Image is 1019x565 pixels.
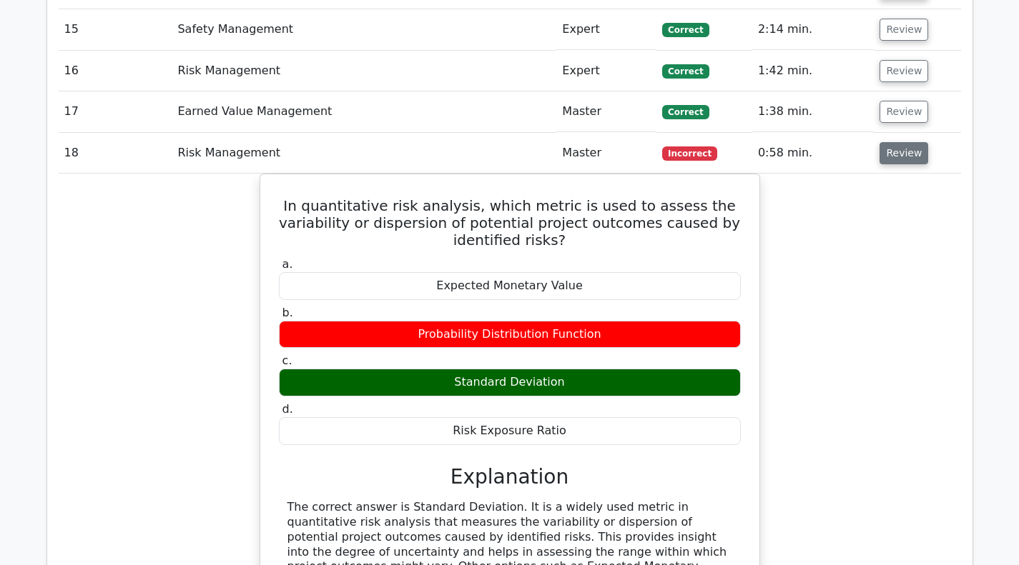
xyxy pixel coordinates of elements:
button: Review [880,60,928,82]
td: 18 [59,133,172,174]
div: Risk Exposure Ratio [279,417,741,445]
td: Risk Management [172,133,556,174]
span: Correct [662,23,709,37]
td: 15 [59,9,172,50]
span: a. [282,257,293,271]
button: Review [880,101,928,123]
h3: Explanation [287,465,732,489]
span: Correct [662,64,709,79]
div: Standard Deviation [279,369,741,396]
button: Review [880,19,928,41]
td: 1:38 min. [752,91,875,132]
td: 2:14 min. [752,9,875,50]
div: Probability Distribution Function [279,321,741,349]
td: 16 [59,51,172,91]
td: 0:58 min. [752,133,875,174]
td: 17 [59,91,172,132]
td: 1:42 min. [752,51,875,91]
span: b. [282,306,293,319]
button: Review [880,142,928,164]
span: c. [282,354,292,367]
td: Master [556,133,656,174]
td: Expert [556,9,656,50]
td: Expert [556,51,656,91]
td: Risk Management [172,51,556,91]
h5: In quantitative risk analysis, which metric is used to assess the variability or dispersion of po... [277,197,742,249]
span: Correct [662,105,709,119]
span: Incorrect [662,146,717,161]
td: Master [556,91,656,132]
span: d. [282,402,293,416]
td: Safety Management [172,9,556,50]
td: Earned Value Management [172,91,556,132]
div: Expected Monetary Value [279,272,741,300]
